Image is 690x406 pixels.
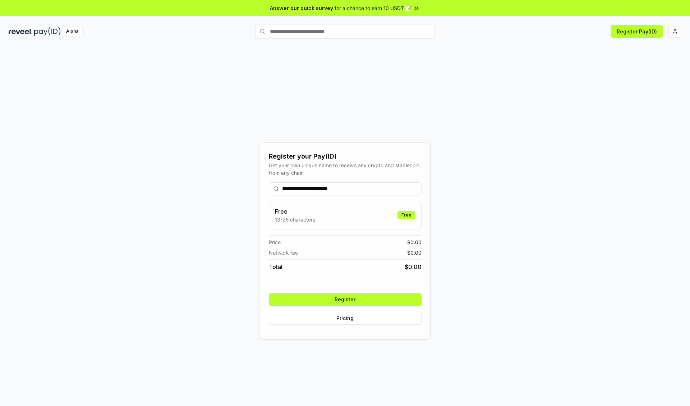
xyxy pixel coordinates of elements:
[34,27,61,36] img: pay_id
[269,312,422,325] button: Pricing
[269,249,298,256] span: Network fee
[405,263,422,271] span: $ 0.00
[269,161,422,177] div: Get your own unique name to receive any crypto and stablecoin, from any chain
[269,151,422,161] div: Register your Pay(ID)
[611,25,663,38] button: Register Pay(ID)
[335,4,411,12] span: for a chance to earn 10 USDT 📝
[275,207,315,216] h3: Free
[269,238,281,246] span: Price
[269,263,282,271] span: Total
[407,238,422,246] span: $ 0.00
[270,4,333,12] span: Answer our quick survey
[275,216,315,223] p: 13-25 characters
[269,293,422,306] button: Register
[62,27,82,36] div: Alpha
[9,27,33,36] img: reveel_dark
[397,211,415,219] div: Free
[407,249,422,256] span: $ 0.00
